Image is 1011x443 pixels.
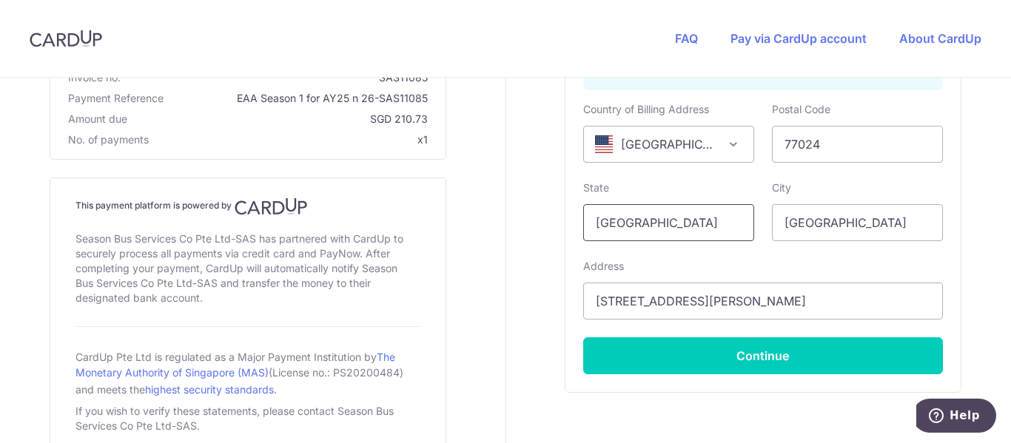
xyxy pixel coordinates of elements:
[145,383,274,396] a: highest security standards
[583,180,609,195] label: State
[133,112,428,126] span: SGD 210.73
[68,92,164,104] span: translation missing: en.payment_reference
[583,259,624,274] label: Address
[127,70,428,85] span: SAS11085
[68,70,121,85] span: Invoice no.
[169,91,428,106] span: EAA Season 1 for AY25 n 26-SAS11085
[68,132,149,147] span: No. of payments
[75,197,420,215] h4: This payment platform is powered by
[68,112,127,126] span: Amount due
[583,102,709,117] label: Country of Billing Address
[75,345,420,401] div: CardUp Pte Ltd is regulated as a Major Payment Institution by (License no.: PS20200484) and meets...
[730,31,867,46] a: Pay via CardUp account
[75,401,420,436] div: If you wish to verify these statements, please contact Season Bus Services Co Pte Ltd-SAS.
[583,337,943,374] button: Continue
[30,30,102,47] img: CardUp
[235,197,307,215] img: CardUp
[772,180,791,195] label: City
[916,399,996,436] iframe: Opens a widget where you can find more information
[772,102,830,117] label: Postal Code
[899,31,981,46] a: About CardUp
[584,126,753,162] span: United States
[75,229,420,308] div: Season Bus Services Co Pte Ltd-SAS has partnered with CardUp to securely process all payments via...
[417,133,428,146] span: x1
[583,126,754,163] span: United States
[772,126,943,163] input: Example 123456
[675,31,698,46] a: FAQ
